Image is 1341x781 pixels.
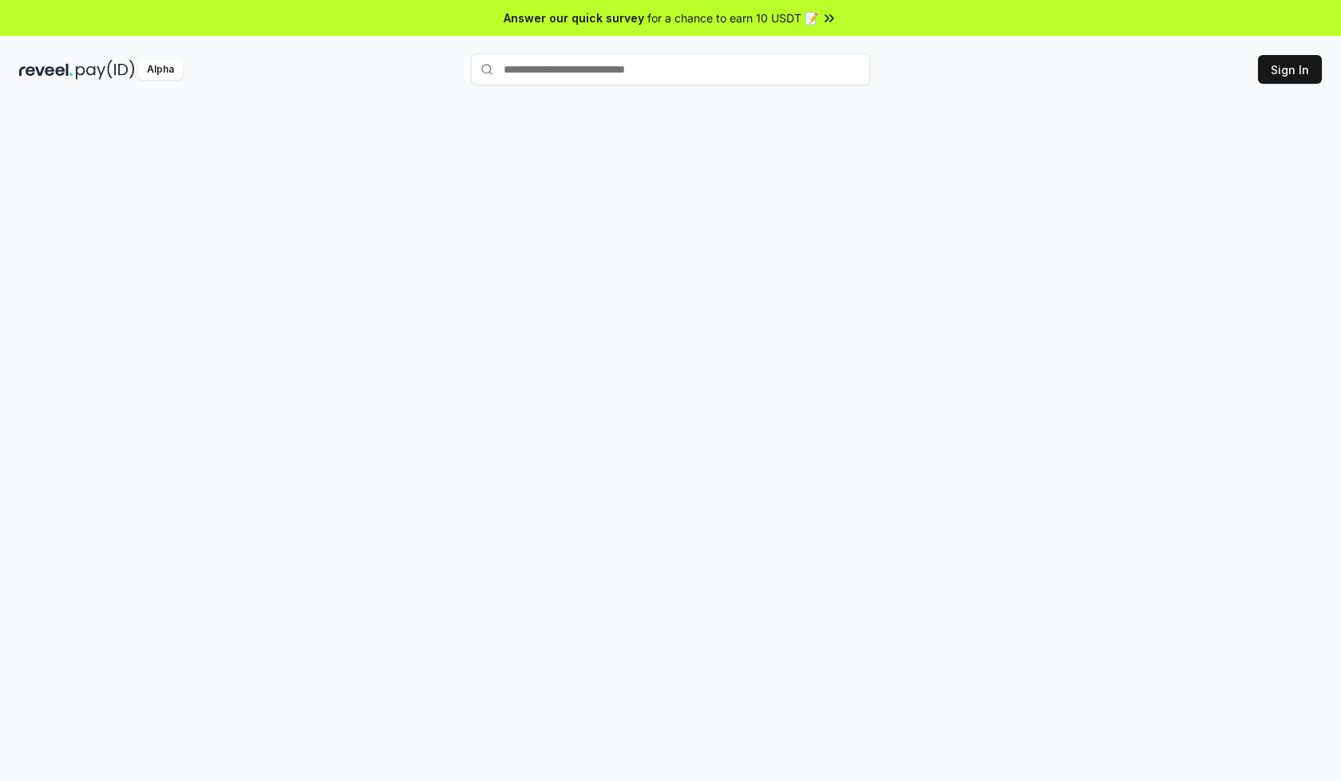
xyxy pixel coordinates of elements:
[138,60,183,80] div: Alpha
[19,60,73,80] img: reveel_dark
[76,60,135,80] img: pay_id
[647,10,818,26] span: for a chance to earn 10 USDT 📝
[1258,55,1322,84] button: Sign In
[504,10,644,26] span: Answer our quick survey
